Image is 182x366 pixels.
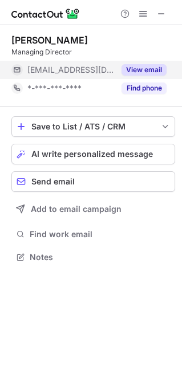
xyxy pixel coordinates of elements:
[30,229,171,239] span: Find work email
[122,64,167,76] button: Reveal Button
[31,149,153,159] span: AI write personalized message
[11,199,175,219] button: Add to email campaign
[31,204,122,214] span: Add to email campaign
[11,144,175,164] button: AI write personalized message
[11,249,175,265] button: Notes
[11,226,175,242] button: Find work email
[11,116,175,137] button: save-profile-one-click
[31,177,75,186] span: Send email
[11,47,175,57] div: Managing Director
[31,122,155,131] div: Save to List / ATS / CRM
[11,171,175,192] button: Send email
[11,34,88,46] div: [PERSON_NAME]
[11,7,80,21] img: ContactOut v5.3.10
[30,252,171,262] span: Notes
[122,82,167,94] button: Reveal Button
[27,65,115,75] span: [EMAIL_ADDRESS][DOMAIN_NAME]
